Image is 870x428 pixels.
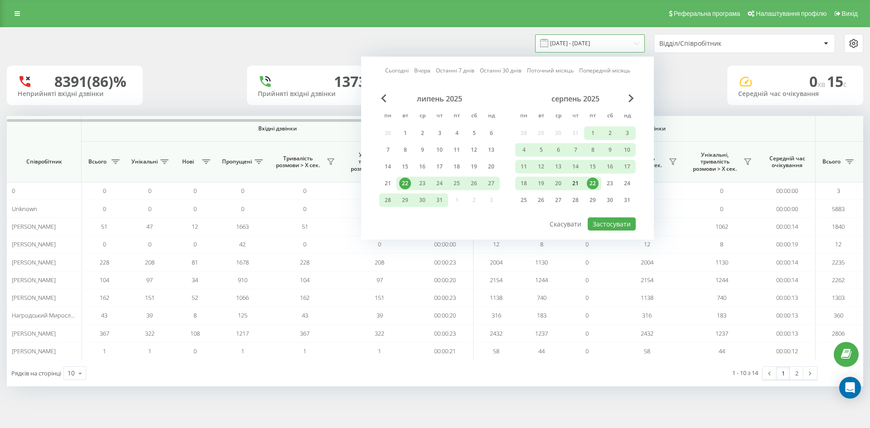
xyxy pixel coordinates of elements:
[490,293,503,302] span: 1138
[434,144,445,156] div: 10
[382,161,394,173] div: 14
[674,10,740,17] span: Реферальна програма
[450,110,464,123] abbr: п’ятниця
[416,127,428,139] div: 2
[431,177,448,190] div: чт 24 лип 2025 р.
[715,258,728,266] span: 1130
[535,276,548,284] span: 1244
[603,110,617,123] abbr: субота
[621,127,633,139] div: 3
[414,160,431,173] div: ср 16 лип 2025 р.
[434,161,445,173] div: 17
[644,240,650,248] span: 12
[18,90,132,98] div: Неприйняті вхідні дзвінки
[238,276,247,284] span: 910
[756,10,826,17] span: Налаштування профілю
[303,187,306,195] span: 0
[515,160,532,173] div: пн 11 серп 2025 р.
[417,307,474,324] td: 00:00:20
[222,158,252,165] span: Пропущені
[236,293,249,302] span: 1066
[396,177,414,190] div: вт 22 лип 2025 р.
[54,73,126,90] div: 8391 (86)%
[236,258,249,266] span: 1678
[518,194,530,206] div: 25
[480,66,522,75] a: Останні 30 днів
[431,126,448,140] div: чт 3 лип 2025 р.
[534,110,548,123] abbr: вівторок
[396,193,414,207] div: вт 29 лип 2025 р.
[347,151,399,173] span: Унікальні, тривалість розмови > Х сек.
[465,160,483,173] div: сб 19 лип 2025 р.
[570,144,581,156] div: 7
[236,329,249,337] span: 1217
[239,240,246,248] span: 42
[399,161,411,173] div: 15
[417,236,474,253] td: 00:00:00
[467,110,481,123] abbr: субота
[621,194,633,206] div: 31
[103,187,106,195] span: 0
[717,311,726,319] span: 183
[641,276,653,284] span: 2154
[414,66,430,75] a: Вчора
[689,151,741,173] span: Унікальні, тривалість розмови > Х сек.
[375,329,384,337] span: 322
[68,369,75,378] div: 10
[12,347,56,355] span: [PERSON_NAME]
[601,193,619,207] div: сб 30 серп 2025 р.
[448,126,465,140] div: пт 4 лип 2025 р.
[434,127,445,139] div: 3
[451,127,463,139] div: 4
[537,293,546,302] span: 740
[100,293,109,302] span: 162
[379,94,500,103] div: липень 2025
[832,258,845,266] span: 2235
[379,160,396,173] div: пн 14 лип 2025 р.
[535,178,547,189] div: 19
[584,126,601,140] div: пт 1 серп 2025 р.
[551,110,565,123] abbr: середа
[192,293,198,302] span: 52
[145,329,155,337] span: 322
[588,217,636,231] button: Застосувати
[399,144,411,156] div: 8
[759,253,816,271] td: 00:00:14
[258,90,372,98] div: Прийняті вхідні дзвінки
[601,143,619,157] div: сб 9 серп 2025 р.
[619,126,636,140] div: нд 3 серп 2025 р.
[717,293,726,302] span: 740
[759,218,816,236] td: 00:00:14
[451,178,463,189] div: 25
[382,144,394,156] div: 7
[399,127,411,139] div: 1
[485,178,497,189] div: 27
[584,193,601,207] div: пт 29 серп 2025 р.
[177,158,199,165] span: Нові
[12,258,56,266] span: [PERSON_NAME]
[834,311,843,319] span: 360
[101,222,107,231] span: 51
[809,72,827,91] span: 0
[431,160,448,173] div: чт 17 лип 2025 р.
[532,143,550,157] div: вт 5 серп 2025 р.
[192,258,198,266] span: 81
[12,205,37,213] span: Unknown
[535,161,547,173] div: 12
[832,276,845,284] span: 2262
[585,329,589,337] span: 0
[417,289,474,307] td: 00:00:23
[604,194,616,206] div: 30
[105,125,449,132] span: Вхідні дзвінки
[300,293,309,302] span: 162
[621,144,633,156] div: 10
[532,177,550,190] div: вт 19 серп 2025 р.
[416,110,429,123] abbr: середа
[567,177,584,190] div: чт 21 серп 2025 р.
[379,177,396,190] div: пн 21 лип 2025 р.
[515,143,532,157] div: пн 4 серп 2025 р.
[759,289,816,307] td: 00:00:13
[535,258,548,266] span: 1130
[14,158,73,165] span: Співробітник
[416,161,428,173] div: 16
